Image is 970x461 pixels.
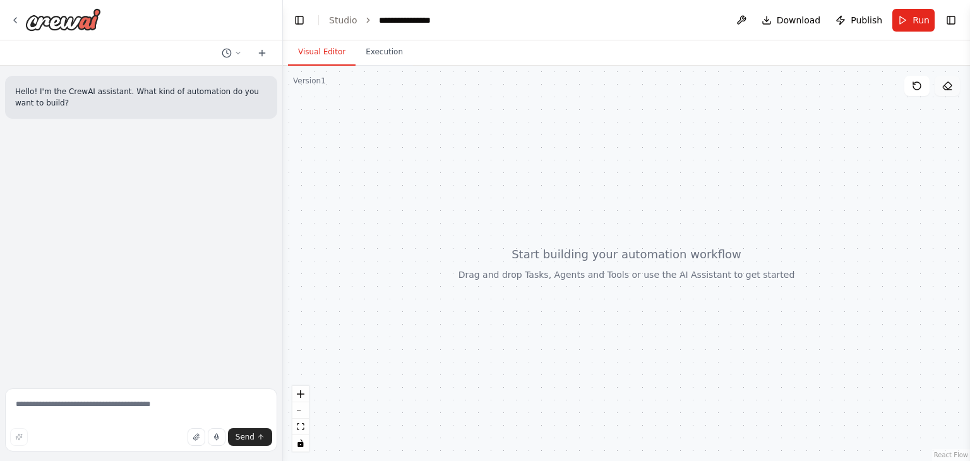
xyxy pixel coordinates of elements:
[777,14,821,27] span: Download
[942,11,960,29] button: Show right sidebar
[830,9,887,32] button: Publish
[208,428,225,446] button: Click to speak your automation idea
[292,386,309,402] button: zoom in
[356,39,413,66] button: Execution
[913,14,930,27] span: Run
[188,428,205,446] button: Upload files
[934,452,968,458] a: React Flow attribution
[10,428,28,446] button: Improve this prompt
[292,419,309,435] button: fit view
[293,76,326,86] div: Version 1
[252,45,272,61] button: Start a new chat
[217,45,247,61] button: Switch to previous chat
[288,39,356,66] button: Visual Editor
[292,386,309,452] div: React Flow controls
[236,432,254,442] span: Send
[292,435,309,452] button: toggle interactivity
[290,11,308,29] button: Hide left sidebar
[228,428,272,446] button: Send
[757,9,826,32] button: Download
[292,402,309,419] button: zoom out
[25,8,101,31] img: Logo
[851,14,882,27] span: Publish
[329,15,357,25] a: Studio
[329,14,441,27] nav: breadcrumb
[15,86,267,109] p: Hello! I'm the CrewAI assistant. What kind of automation do you want to build?
[892,9,935,32] button: Run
